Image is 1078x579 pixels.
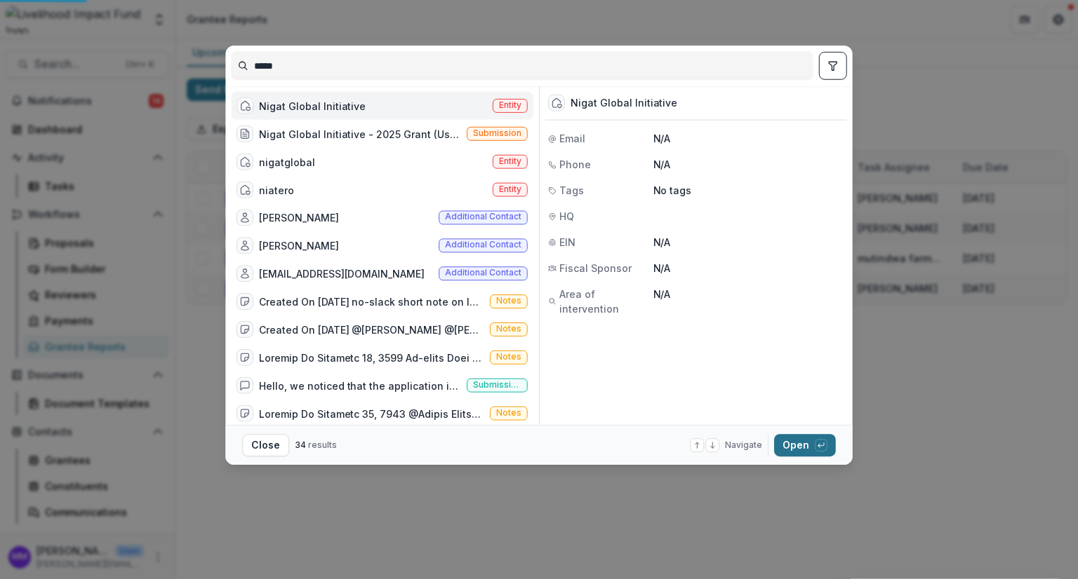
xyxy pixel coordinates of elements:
[259,266,425,280] div: [EMAIL_ADDRESS][DOMAIN_NAME]
[473,380,521,390] span: Submission comment
[259,406,484,421] div: Loremip Do Sitametc 35, 7943 @Adipis Elitseddoei @Tempor Incid U lab e dolore-ma aliq enim Ad Mi ...
[473,128,521,138] span: Submission
[653,235,844,250] p: N/A
[242,434,289,456] button: Close
[259,98,366,113] div: Nigat Global Initiative
[653,157,844,172] p: N/A
[499,156,521,166] span: Entity
[496,352,521,362] span: Notes
[259,126,461,141] div: Nigat Global Initiative - 2025 Grant (Use this form to record information about a Fund, Special P...
[259,182,294,197] div: niatero
[496,296,521,306] span: Notes
[725,439,762,451] span: Navigate
[559,287,653,316] span: Area of intervention
[653,132,844,147] p: N/A
[445,268,521,278] span: Additional contact
[559,235,575,250] span: EIN
[295,440,306,450] span: 34
[499,100,521,110] span: Entity
[259,378,461,393] div: Hello, we noticed that the application is no longer editable. It is late on the 29th night. Did t...
[559,261,632,275] span: Fiscal Sponsor
[819,52,847,80] button: toggle filters
[499,184,521,194] span: Entity
[259,210,339,225] div: [PERSON_NAME]
[259,322,484,336] div: Created On [DATE] @[PERSON_NAME] @[PERSON_NAME] [PERSON_NAME] is making progress moving the compa...
[259,154,315,169] div: nigatglobal
[774,434,836,456] button: Open
[259,350,484,365] div: Loremip Do Sitametc 18, 3599 Ad-elits Doei temp incididuntut labor etdolor magnaal eni adm venia ...
[496,408,521,418] span: Notes
[559,183,584,198] span: Tags
[259,238,339,253] div: [PERSON_NAME]
[559,157,591,172] span: Phone
[653,183,692,198] p: No tags
[559,209,574,224] span: HQ
[571,97,678,109] div: Nigat Global Initiative
[445,240,521,250] span: Additional contact
[259,294,484,308] div: Created On [DATE] no-slack short note on last night of Cultivaid visit re: grapes work. looked at...
[308,440,337,450] span: results
[496,324,521,334] span: Notes
[445,212,521,222] span: Additional contact
[653,287,844,301] p: N/A
[559,132,585,147] span: Email
[653,261,844,275] p: N/A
